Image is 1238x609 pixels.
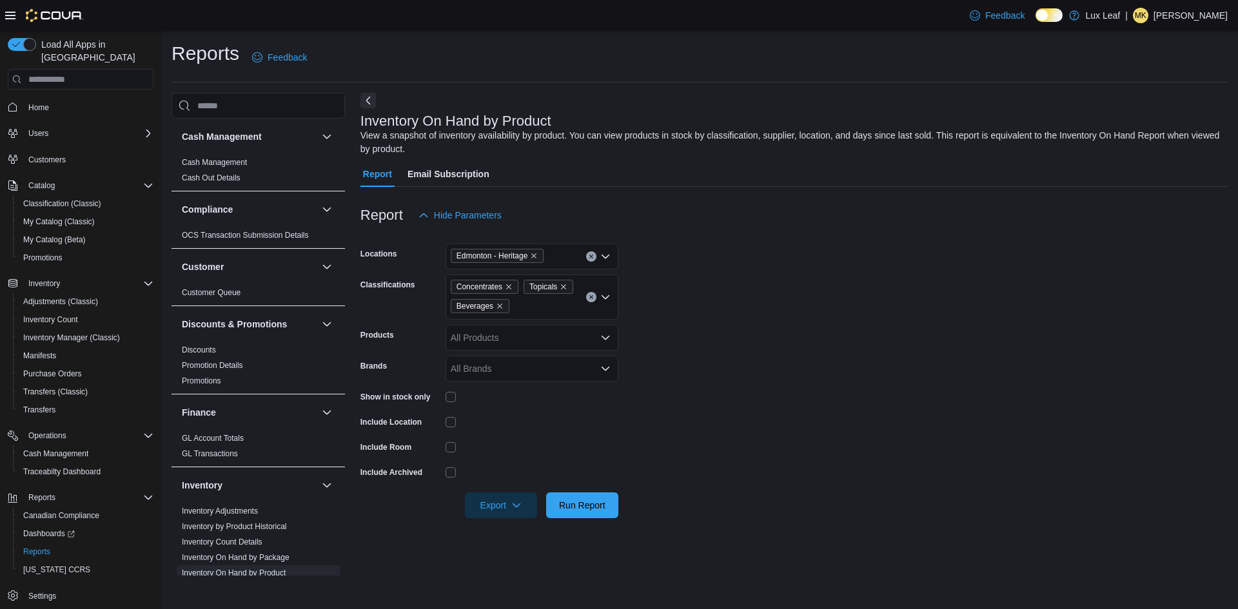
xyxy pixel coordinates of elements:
[23,510,99,521] span: Canadian Compliance
[182,479,317,492] button: Inventory
[182,568,286,577] a: Inventory On Hand by Product
[182,552,290,563] span: Inventory On Hand by Package
[28,278,60,289] span: Inventory
[172,430,345,467] div: Finance
[1036,22,1036,23] span: Dark Mode
[182,260,317,273] button: Customer
[360,442,411,452] label: Include Room
[18,464,153,479] span: Traceabilty Dashboard
[13,231,159,249] button: My Catalog (Beta)
[23,178,153,193] span: Catalog
[524,280,573,294] span: Topicals
[18,562,95,577] a: [US_STATE] CCRS
[18,544,55,559] a: Reports
[457,249,528,262] span: Edmonton - Heritage
[360,249,397,259] label: Locations
[23,235,86,245] span: My Catalog (Beta)
[182,449,238,459] span: GL Transactions
[18,196,106,211] a: Classification (Classic)
[182,130,317,143] button: Cash Management
[23,151,153,168] span: Customers
[182,376,221,385] a: Promotions
[28,128,48,139] span: Users
[28,492,55,503] span: Reports
[182,361,243,370] a: Promotion Details
[18,446,93,461] a: Cash Management
[182,318,287,331] h3: Discounts & Promotions
[182,522,287,531] a: Inventory by Product Historical
[408,161,489,187] span: Email Subscription
[268,51,307,64] span: Feedback
[23,467,101,477] span: Traceabilty Dashboard
[182,157,247,168] span: Cash Management
[18,294,103,309] a: Adjustments (Classic)
[23,490,153,505] span: Reports
[529,280,557,293] span: Topicals
[23,528,75,539] span: Dashboards
[18,250,153,266] span: Promotions
[23,369,82,379] span: Purchase Orders
[434,209,502,222] span: Hide Parameters
[23,588,61,604] a: Settings
[18,446,153,461] span: Cash Management
[182,433,244,443] span: GL Account Totals
[172,285,345,305] div: Customer
[18,250,68,266] a: Promotions
[23,405,55,415] span: Transfers
[319,405,335,420] button: Finance
[172,342,345,394] div: Discounts & Promotions
[1135,8,1146,23] span: MK
[23,449,88,459] span: Cash Management
[23,178,60,193] button: Catalog
[560,283,567,291] button: Remove Topicals from selection in this group
[1133,8,1148,23] div: Melissa Kuefler
[23,99,153,115] span: Home
[319,478,335,493] button: Inventory
[3,427,159,445] button: Operations
[586,292,596,302] button: Clear input
[13,249,159,267] button: Promotions
[18,312,153,327] span: Inventory Count
[3,97,159,116] button: Home
[23,126,54,141] button: Users
[18,330,153,345] span: Inventory Manager (Classic)
[3,275,159,293] button: Inventory
[23,565,90,575] span: [US_STATE] CCRS
[28,180,55,191] span: Catalog
[182,345,216,354] a: Discounts
[13,311,159,329] button: Inventory Count
[18,384,153,400] span: Transfers (Classic)
[363,161,392,187] span: Report
[18,366,87,382] a: Purchase Orders
[18,562,153,577] span: Washington CCRS
[18,312,83,327] a: Inventory Count
[360,113,551,129] h3: Inventory On Hand by Product
[182,479,222,492] h3: Inventory
[319,259,335,275] button: Customer
[13,401,159,419] button: Transfers
[23,198,101,209] span: Classification (Classic)
[182,231,309,240] a: OCS Transaction Submission Details
[23,314,78,325] span: Inventory Count
[182,521,287,532] span: Inventory by Product Historical
[23,351,56,361] span: Manifests
[965,3,1030,28] a: Feedback
[457,280,502,293] span: Concentrates
[182,506,258,516] span: Inventory Adjustments
[182,173,241,183] span: Cash Out Details
[13,445,159,463] button: Cash Management
[18,214,100,229] a: My Catalog (Classic)
[182,130,262,143] h3: Cash Management
[546,492,618,518] button: Run Report
[182,260,224,273] h3: Customer
[18,196,153,211] span: Classification (Classic)
[360,330,394,340] label: Products
[451,299,509,313] span: Beverages
[559,499,605,512] span: Run Report
[182,434,244,443] a: GL Account Totals
[18,330,125,345] a: Inventory Manager (Classic)
[451,280,518,294] span: Concentrates
[600,292,611,302] button: Open list of options
[13,365,159,383] button: Purchase Orders
[23,333,120,343] span: Inventory Manager (Classic)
